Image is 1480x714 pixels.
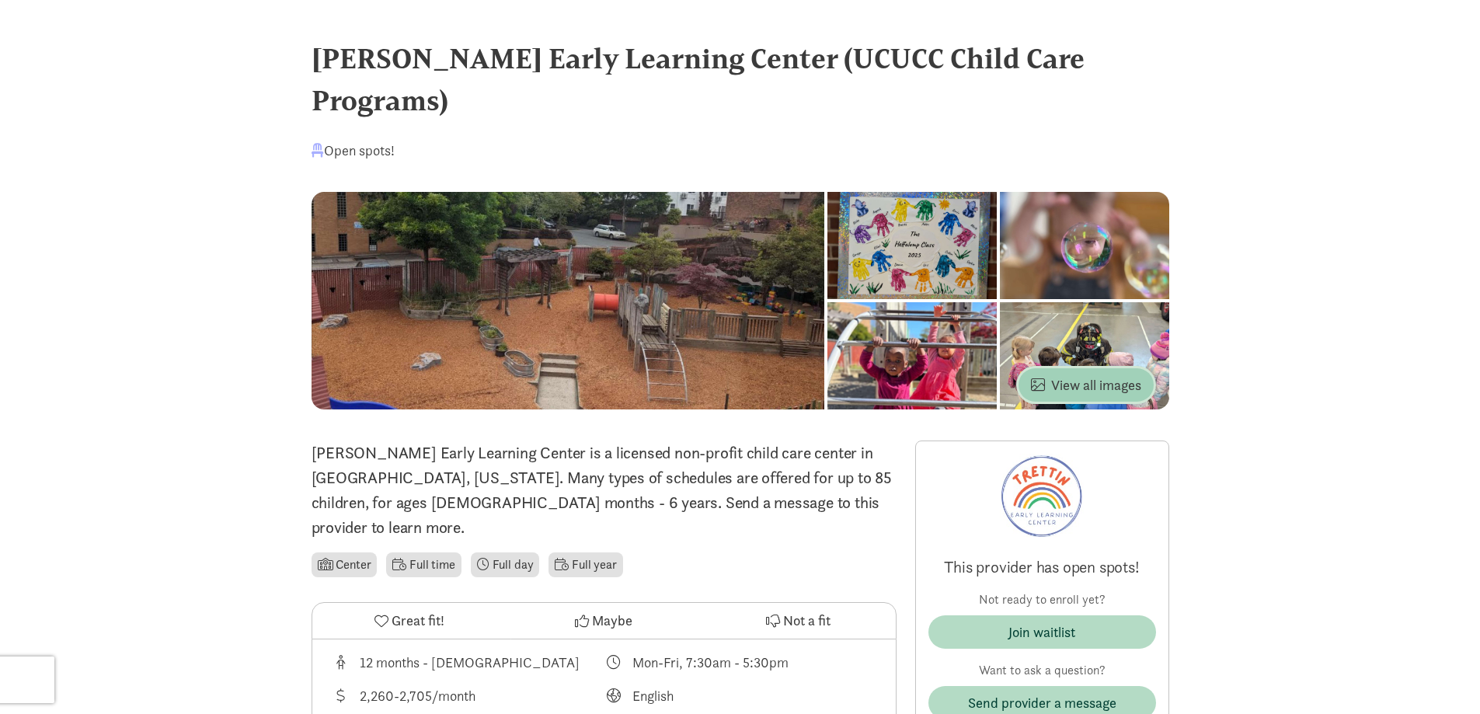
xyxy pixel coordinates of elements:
[360,652,580,673] div: 12 months - [DEMOGRAPHIC_DATA]
[312,37,1169,121] div: [PERSON_NAME] Early Learning Center (UCUCC Child Care Programs)
[312,603,507,639] button: Great fit!
[312,441,897,540] p: [PERSON_NAME] Early Learning Center is a licensed non-profit child care center in [GEOGRAPHIC_DAT...
[312,140,395,161] div: Open spots!
[1000,454,1085,538] img: Provider logo
[783,610,831,631] span: Not a fit
[604,652,877,673] div: Class schedule
[331,685,604,706] div: Average tuition for this program
[968,692,1116,713] span: Send provider a message
[928,661,1156,680] p: Want to ask a question?
[312,552,378,577] li: Center
[507,603,701,639] button: Maybe
[471,552,540,577] li: Full day
[632,652,789,673] div: Mon-Fri, 7:30am - 5:30pm
[360,685,475,706] div: 2,260-2,705/month
[1008,622,1075,643] div: Join waitlist
[632,685,674,706] div: English
[928,590,1156,609] p: Not ready to enroll yet?
[701,603,895,639] button: Not a fit
[928,615,1156,649] button: Join waitlist
[386,552,461,577] li: Full time
[1031,374,1141,395] span: View all images
[592,610,632,631] span: Maybe
[392,610,444,631] span: Great fit!
[548,552,622,577] li: Full year
[604,685,877,706] div: Languages taught
[331,652,604,673] div: Age range for children that this provider cares for
[1019,368,1154,402] button: View all images
[928,556,1156,578] p: This provider has open spots!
